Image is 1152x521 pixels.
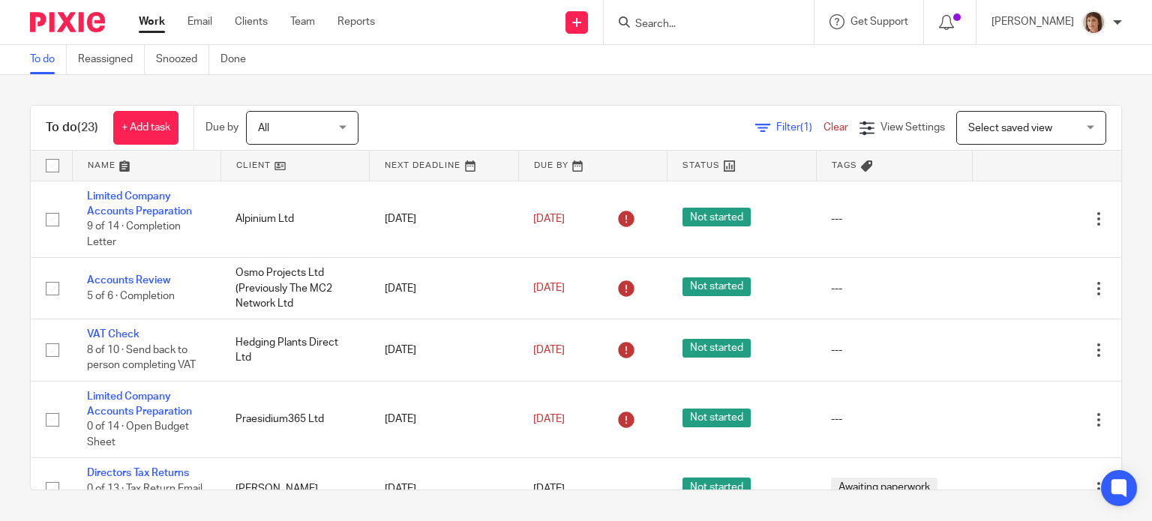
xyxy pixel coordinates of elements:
span: Not started [682,208,751,226]
a: Accounts Review [87,275,170,286]
span: View Settings [880,122,945,133]
div: --- [831,412,957,427]
div: --- [831,343,957,358]
a: Reassigned [78,45,145,74]
img: Pixie%204.jpg [1081,10,1105,34]
h1: To do [46,120,98,136]
img: Pixie [30,12,105,32]
a: To do [30,45,67,74]
td: [DATE] [370,458,518,520]
td: Alpinium Ltd [220,181,369,258]
td: [DATE] [370,319,518,381]
input: Search [634,18,769,31]
span: [DATE] [533,283,565,294]
span: (1) [800,122,812,133]
span: [DATE] [533,414,565,424]
span: Not started [682,277,751,296]
a: Team [290,14,315,29]
span: Tags [832,161,857,169]
div: --- [831,211,957,226]
span: Select saved view [968,123,1052,133]
span: Not started [682,339,751,358]
td: [DATE] [370,181,518,258]
a: Work [139,14,165,29]
a: Limited Company Accounts Preparation [87,391,192,417]
span: 0 of 14 · Open Budget Sheet [87,422,189,448]
span: Not started [682,478,751,496]
a: Reports [337,14,375,29]
td: [DATE] [370,381,518,458]
span: Awaiting paperwork [831,478,937,496]
div: --- [831,281,957,296]
span: 8 of 10 · Send back to person completing VAT [87,345,196,371]
span: 0 of 13 · Tax Return Email to Client [87,484,202,510]
td: [PERSON_NAME] [220,458,369,520]
a: Clear [823,122,848,133]
span: Get Support [850,16,908,27]
td: [DATE] [370,258,518,319]
a: Snoozed [156,45,209,74]
span: 9 of 14 · Completion Letter [87,221,181,247]
span: Not started [682,409,751,427]
a: Clients [235,14,268,29]
td: Hedging Plants Direct Ltd [220,319,369,381]
a: Directors Tax Returns [87,468,189,478]
span: [DATE] [533,214,565,224]
span: (23) [77,121,98,133]
span: All [258,123,269,133]
span: [DATE] [533,345,565,355]
span: [DATE] [533,484,565,494]
td: Osmo Projects Ltd (Previously The MC2 Network Ltd [220,258,369,319]
p: Due by [205,120,238,135]
span: Filter [776,122,823,133]
p: [PERSON_NAME] [991,14,1074,29]
a: Email [187,14,212,29]
span: 5 of 6 · Completion [87,291,175,301]
a: Limited Company Accounts Preparation [87,191,192,217]
a: VAT Check [87,329,139,340]
td: Praesidium365 Ltd [220,381,369,458]
a: Done [220,45,257,74]
a: + Add task [113,111,178,145]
